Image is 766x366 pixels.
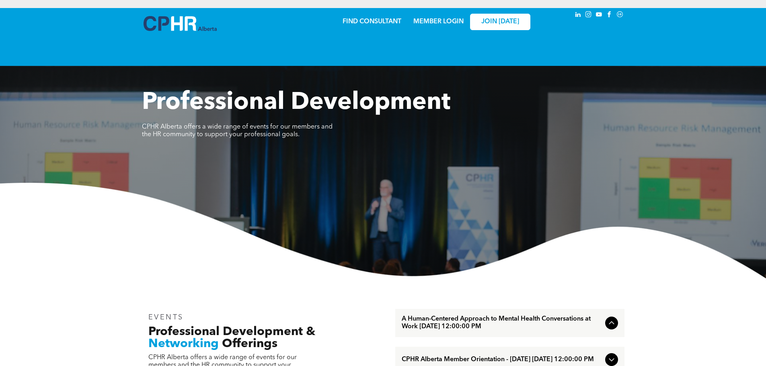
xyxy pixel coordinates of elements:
[413,18,464,25] a: MEMBER LOGIN
[148,338,219,350] span: Networking
[605,10,614,21] a: facebook
[343,18,401,25] a: FIND CONSULTANT
[616,10,624,21] a: Social network
[142,91,450,115] span: Professional Development
[402,356,602,364] span: CPHR Alberta Member Orientation - [DATE] [DATE] 12:00:00 PM
[148,326,315,338] span: Professional Development &
[481,18,519,26] span: JOIN [DATE]
[222,338,277,350] span: Offerings
[142,124,333,138] span: CPHR Alberta offers a wide range of events for our members and the HR community to support your p...
[584,10,593,21] a: instagram
[402,315,602,331] span: A Human-Centered Approach to Mental Health Conversations at Work [DATE] 12:00:00 PM
[144,16,217,31] img: A blue and white logo for cp alberta
[470,14,530,30] a: JOIN [DATE]
[148,314,184,321] span: EVENTS
[595,10,604,21] a: youtube
[574,10,583,21] a: linkedin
